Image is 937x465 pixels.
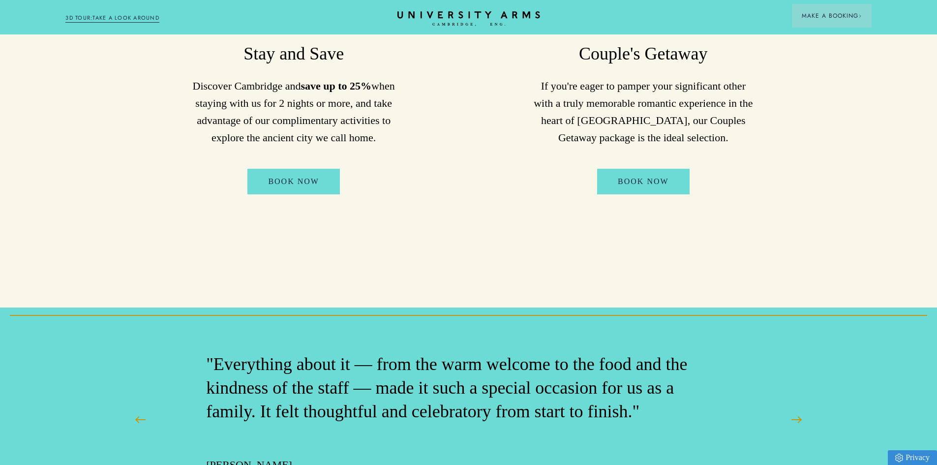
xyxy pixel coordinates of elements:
[206,353,697,424] p: "Everything about it — from the warm welcome to the food and the kindness of the staff — made it ...
[888,450,937,465] a: Privacy
[65,14,159,23] a: 3D TOUR:TAKE A LOOK AROUND
[532,77,755,147] p: If you're eager to pamper your significant other with a truly memorable romantic experience in th...
[858,14,862,18] img: Arrow icon
[247,169,340,194] a: Book Now
[301,80,371,92] strong: save up to 25%
[182,77,405,147] p: Discover Cambridge and when staying with us for 2 nights or more, and take advantage of our compl...
[128,407,153,432] button: Previous Slide
[802,11,862,20] span: Make a Booking
[397,11,540,27] a: Home
[182,42,405,66] h3: Stay and Save
[895,454,903,462] img: Privacy
[784,407,809,432] button: Next Slide
[792,4,872,28] button: Make a BookingArrow icon
[597,169,690,194] a: Book Now
[532,42,755,66] h3: Couple's Getaway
